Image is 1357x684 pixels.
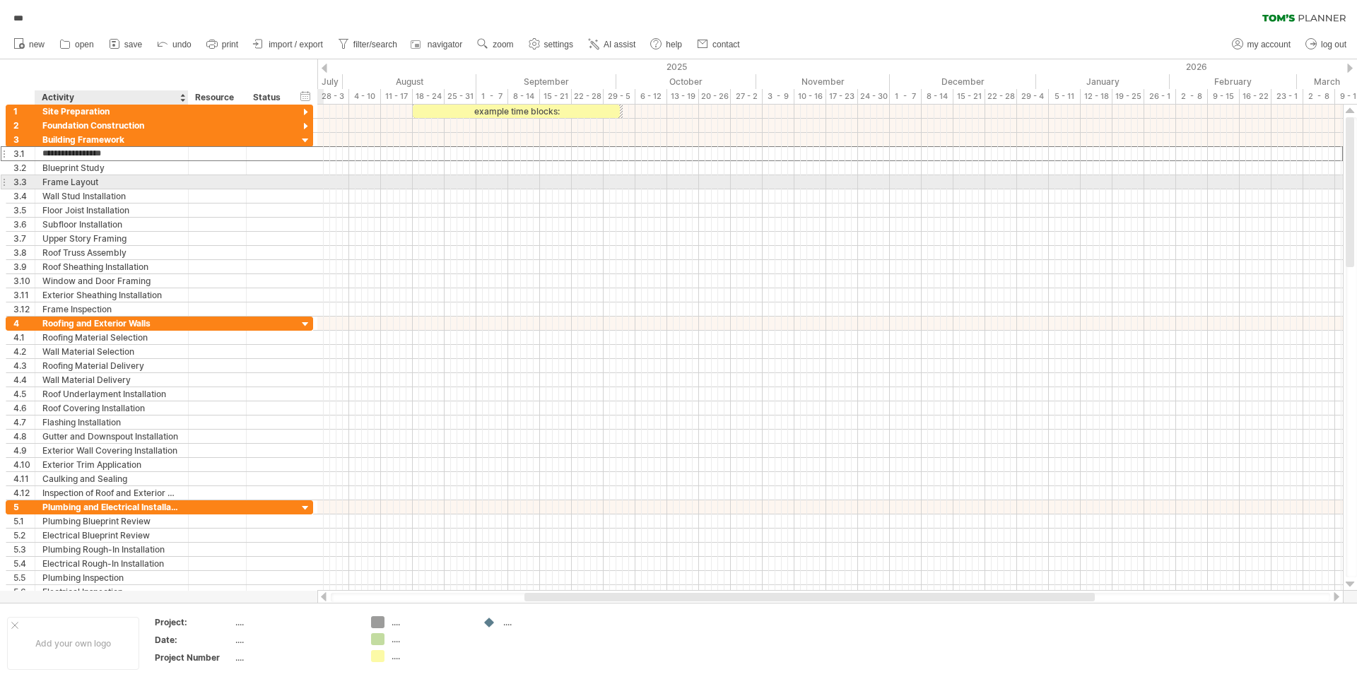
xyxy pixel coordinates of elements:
[13,415,35,429] div: 4.7
[13,302,35,316] div: 3.12
[858,89,890,104] div: 24 - 30
[343,74,476,89] div: August 2025
[253,90,283,105] div: Status
[195,90,238,105] div: Resource
[1170,74,1297,89] div: February 2026
[1081,89,1112,104] div: 12 - 18
[584,35,640,54] a: AI assist
[1208,89,1240,104] div: 9 - 15
[7,617,139,670] div: Add your own logo
[13,274,35,288] div: 3.10
[763,89,794,104] div: 3 - 9
[42,486,181,500] div: Inspection of Roof and Exterior Walls
[235,651,354,664] div: ....
[42,345,181,358] div: Wall Material Selection
[155,616,233,628] div: Project:
[409,35,466,54] a: navigator
[155,634,233,646] div: Date:
[826,89,858,104] div: 17 - 23
[604,89,635,104] div: 29 - 5
[42,90,180,105] div: Activity
[42,204,181,217] div: Floor Joist Installation
[42,218,181,231] div: Subfloor Installation
[13,472,35,485] div: 4.11
[13,161,35,175] div: 3.2
[124,40,142,49] span: save
[42,401,181,415] div: Roof Covering Installation
[756,74,890,89] div: November 2025
[922,89,953,104] div: 8 - 14
[635,89,667,104] div: 6 - 12
[56,35,98,54] a: open
[42,557,181,570] div: Electrical Rough-In Installation
[13,345,35,358] div: 4.2
[508,89,540,104] div: 8 - 14
[13,288,35,302] div: 3.11
[392,650,469,662] div: ....
[13,232,35,245] div: 3.7
[42,543,181,556] div: Plumbing Rough-In Installation
[353,40,397,49] span: filter/search
[42,260,181,273] div: Roof Sheathing Installation
[1049,89,1081,104] div: 5 - 11
[1144,89,1176,104] div: 26 - 1
[1240,89,1271,104] div: 16 - 22
[503,616,580,628] div: ....
[794,89,826,104] div: 10 - 16
[13,543,35,556] div: 5.3
[269,40,323,49] span: import / export
[42,571,181,584] div: Plumbing Inspection
[428,40,462,49] span: navigator
[1176,89,1208,104] div: 2 - 8
[392,616,469,628] div: ....
[666,40,682,49] span: help
[42,585,181,598] div: Electrical Inspection
[1036,74,1170,89] div: January 2026
[616,74,756,89] div: October 2025
[13,444,35,457] div: 4.9
[476,74,616,89] div: September 2025
[392,633,469,645] div: ....
[42,302,181,316] div: Frame Inspection
[731,89,763,104] div: 27 - 2
[13,246,35,259] div: 3.8
[1112,89,1144,104] div: 19 - 25
[1321,40,1346,49] span: log out
[42,288,181,302] div: Exterior Sheathing Installation
[13,147,35,160] div: 3.1
[1247,40,1291,49] span: my account
[13,260,35,273] div: 3.9
[413,105,620,118] div: example time blocks:
[890,89,922,104] div: 1 - 7
[13,486,35,500] div: 4.12
[474,35,517,54] a: zoom
[249,35,327,54] a: import / export
[13,119,35,132] div: 2
[42,161,181,175] div: Blueprint Study
[75,40,94,49] span: open
[349,89,381,104] div: 4 - 10
[42,105,181,118] div: Site Preparation
[572,89,604,104] div: 22 - 28
[13,189,35,203] div: 3.4
[604,40,635,49] span: AI assist
[10,35,49,54] a: new
[172,40,192,49] span: undo
[381,89,413,104] div: 11 - 17
[42,331,181,344] div: Roofing Material Selection
[476,89,508,104] div: 1 - 7
[317,89,349,104] div: 28 - 3
[413,89,445,104] div: 18 - 24
[42,387,181,401] div: Roof Underlayment Installation
[667,89,699,104] div: 13 - 19
[13,401,35,415] div: 4.6
[153,35,196,54] a: undo
[13,571,35,584] div: 5.5
[42,317,181,330] div: Roofing and Exterior Walls
[13,430,35,443] div: 4.8
[334,35,401,54] a: filter/search
[13,373,35,387] div: 4.4
[42,119,181,132] div: Foundation Construction
[235,616,354,628] div: ....
[13,458,35,471] div: 4.10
